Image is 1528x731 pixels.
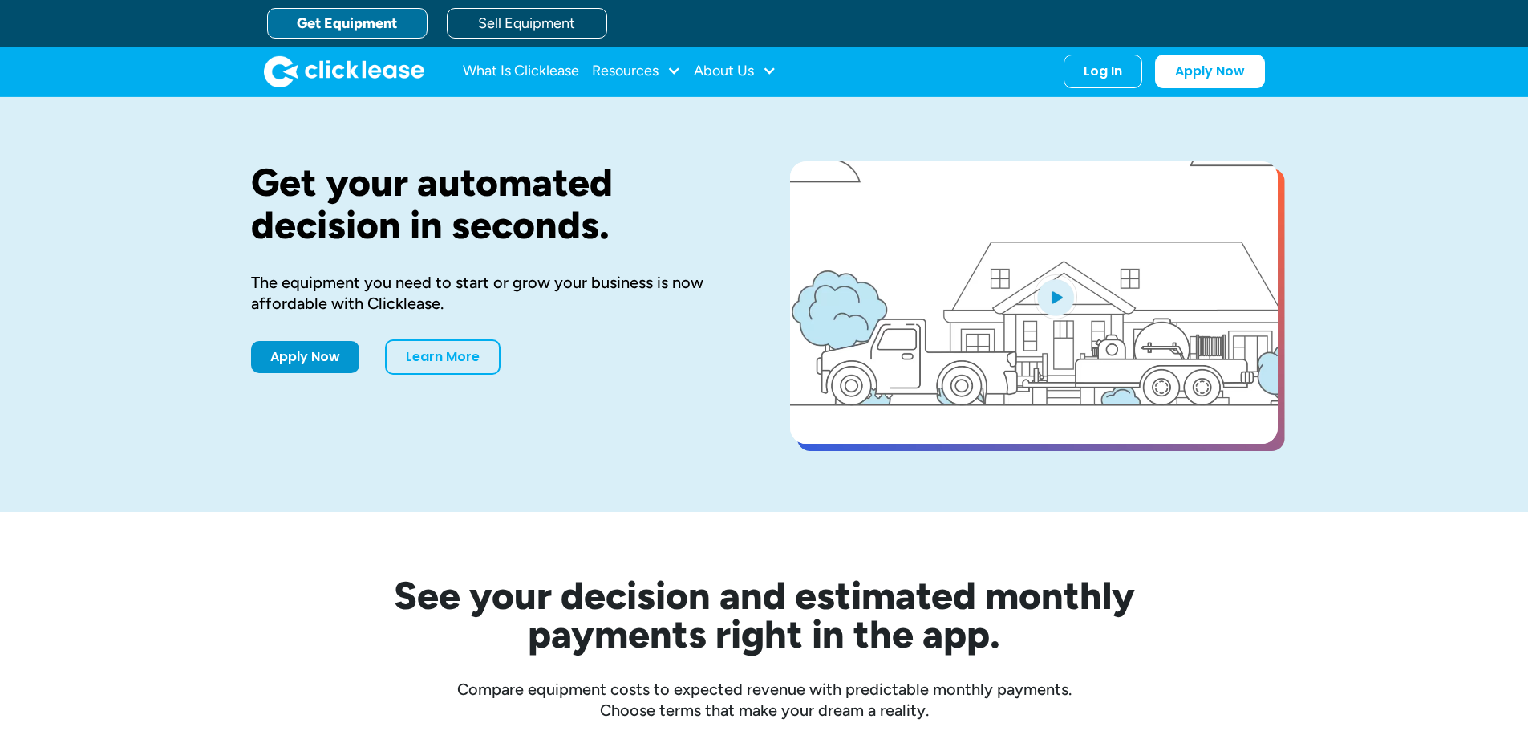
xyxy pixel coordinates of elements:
div: Log In [1084,63,1122,79]
a: home [264,55,424,87]
h2: See your decision and estimated monthly payments right in the app. [315,576,1214,653]
img: Clicklease logo [264,55,424,87]
div: Compare equipment costs to expected revenue with predictable monthly payments. Choose terms that ... [251,679,1278,721]
div: Resources [592,55,681,87]
a: Sell Equipment [447,8,607,39]
div: About Us [694,55,776,87]
img: Blue play button logo on a light blue circular background [1034,274,1077,319]
a: Get Equipment [267,8,428,39]
a: Learn More [385,339,501,375]
a: Apply Now [1155,55,1265,88]
h1: Get your automated decision in seconds. [251,161,739,246]
a: Apply Now [251,341,359,373]
a: open lightbox [790,161,1278,444]
a: What Is Clicklease [463,55,579,87]
div: The equipment you need to start or grow your business is now affordable with Clicklease. [251,272,739,314]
